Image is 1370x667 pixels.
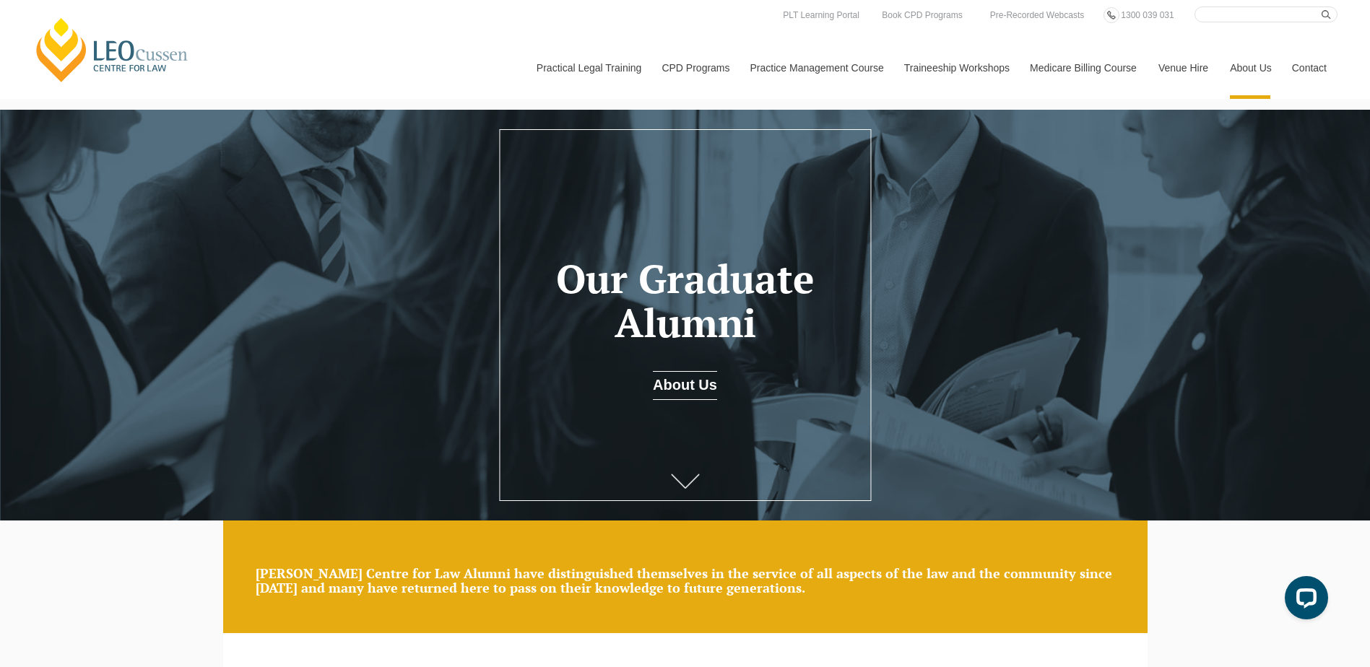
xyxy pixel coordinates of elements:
[526,37,651,99] a: Practical Legal Training
[521,257,849,344] h1: Our Graduate Alumni
[32,16,192,84] a: [PERSON_NAME] Centre for Law
[651,37,739,99] a: CPD Programs
[256,567,1115,596] p: [PERSON_NAME] Centre for Law Alumni have distinguished themselves in the service of all aspects o...
[1121,10,1174,20] span: 1300 039 031
[878,7,966,23] a: Book CPD Programs
[987,7,1088,23] a: Pre-Recorded Webcasts
[1148,37,1219,99] a: Venue Hire
[653,371,717,400] a: About Us
[1219,37,1281,99] a: About Us
[1019,37,1148,99] a: Medicare Billing Course
[1273,570,1334,631] iframe: LiveChat chat widget
[779,7,863,23] a: PLT Learning Portal
[893,37,1019,99] a: Traineeship Workshops
[740,37,893,99] a: Practice Management Course
[1281,37,1338,99] a: Contact
[1117,7,1177,23] a: 1300 039 031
